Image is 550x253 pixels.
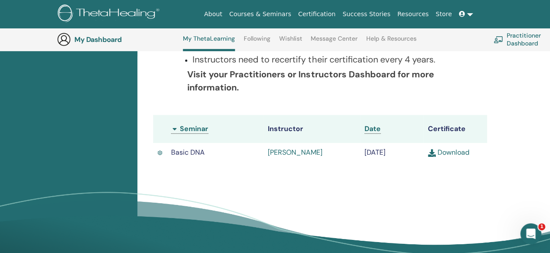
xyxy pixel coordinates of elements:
[520,223,541,244] iframe: Intercom live chat
[364,124,381,134] a: Date
[394,6,432,22] a: Resources
[263,115,360,143] th: Instructor
[58,4,162,24] img: logo.png
[360,143,424,162] td: [DATE]
[364,124,381,133] span: Date
[294,6,339,22] a: Certification
[57,32,71,46] img: generic-user-icon.jpg
[187,69,434,93] b: Visit your Practitioners or Instructors Dashboard for more information.
[339,6,394,22] a: Success Stories
[244,35,270,49] a: Following
[538,223,545,230] span: 1
[428,148,469,157] a: Download
[494,36,503,43] img: chalkboard-teacher.svg
[279,35,302,49] a: Wishlist
[171,148,205,157] span: Basic DNA
[183,35,235,51] a: My ThetaLearning
[366,35,417,49] a: Help & Resources
[268,148,322,157] a: [PERSON_NAME]
[226,6,295,22] a: Courses & Seminars
[158,149,162,156] img: Active Certificate
[428,149,436,157] img: download.svg
[432,6,455,22] a: Store
[311,35,357,49] a: Message Center
[424,115,487,143] th: Certificate
[200,6,225,22] a: About
[193,53,458,66] p: Instructors need to recertify their certification every 4 years.
[74,35,162,44] h3: My Dashboard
